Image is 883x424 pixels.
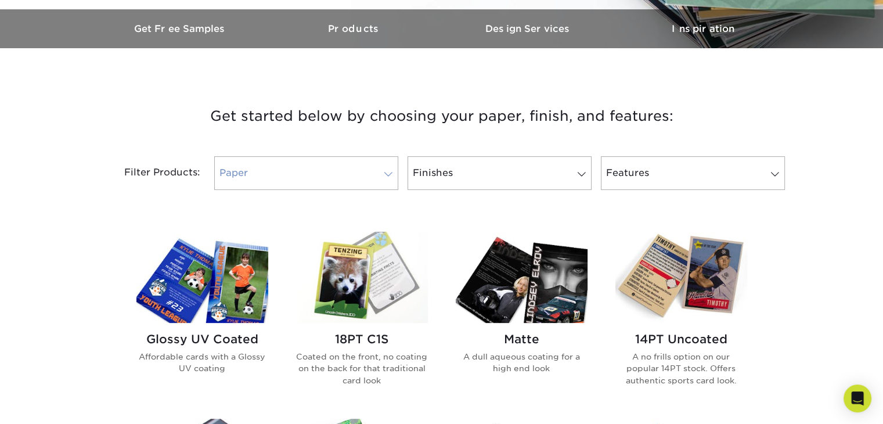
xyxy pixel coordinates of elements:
[296,232,428,323] img: 18PT C1S Trading Cards
[136,351,268,375] p: Affordable cards with a Glossy UV coating
[442,23,616,34] h3: Design Services
[844,385,871,412] div: Open Intercom Messenger
[615,232,747,405] a: 14PT Uncoated Trading Cards 14PT Uncoated A no frills option on our popular 14PT stock. Offers au...
[136,232,268,323] img: Glossy UV Coated Trading Cards
[296,232,428,405] a: 18PT C1S Trading Cards 18PT C1S Coated on the front, no coating on the back for that traditional ...
[93,23,268,34] h3: Get Free Samples
[296,351,428,386] p: Coated on the front, no coating on the back for that traditional card look
[456,232,588,323] img: Matte Trading Cards
[102,90,781,142] h3: Get started below by choosing your paper, finish, and features:
[408,156,592,190] a: Finishes
[456,232,588,405] a: Matte Trading Cards Matte A dull aqueous coating for a high end look
[601,156,785,190] a: Features
[214,156,398,190] a: Paper
[615,232,747,323] img: 14PT Uncoated Trading Cards
[93,9,268,48] a: Get Free Samples
[136,232,268,405] a: Glossy UV Coated Trading Cards Glossy UV Coated Affordable cards with a Glossy UV coating
[268,9,442,48] a: Products
[616,23,790,34] h3: Inspiration
[456,332,588,346] h2: Matte
[616,9,790,48] a: Inspiration
[136,332,268,346] h2: Glossy UV Coated
[296,332,428,346] h2: 18PT C1S
[268,23,442,34] h3: Products
[93,156,210,190] div: Filter Products:
[615,332,747,346] h2: 14PT Uncoated
[442,9,616,48] a: Design Services
[615,351,747,386] p: A no frills option on our popular 14PT stock. Offers authentic sports card look.
[456,351,588,375] p: A dull aqueous coating for a high end look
